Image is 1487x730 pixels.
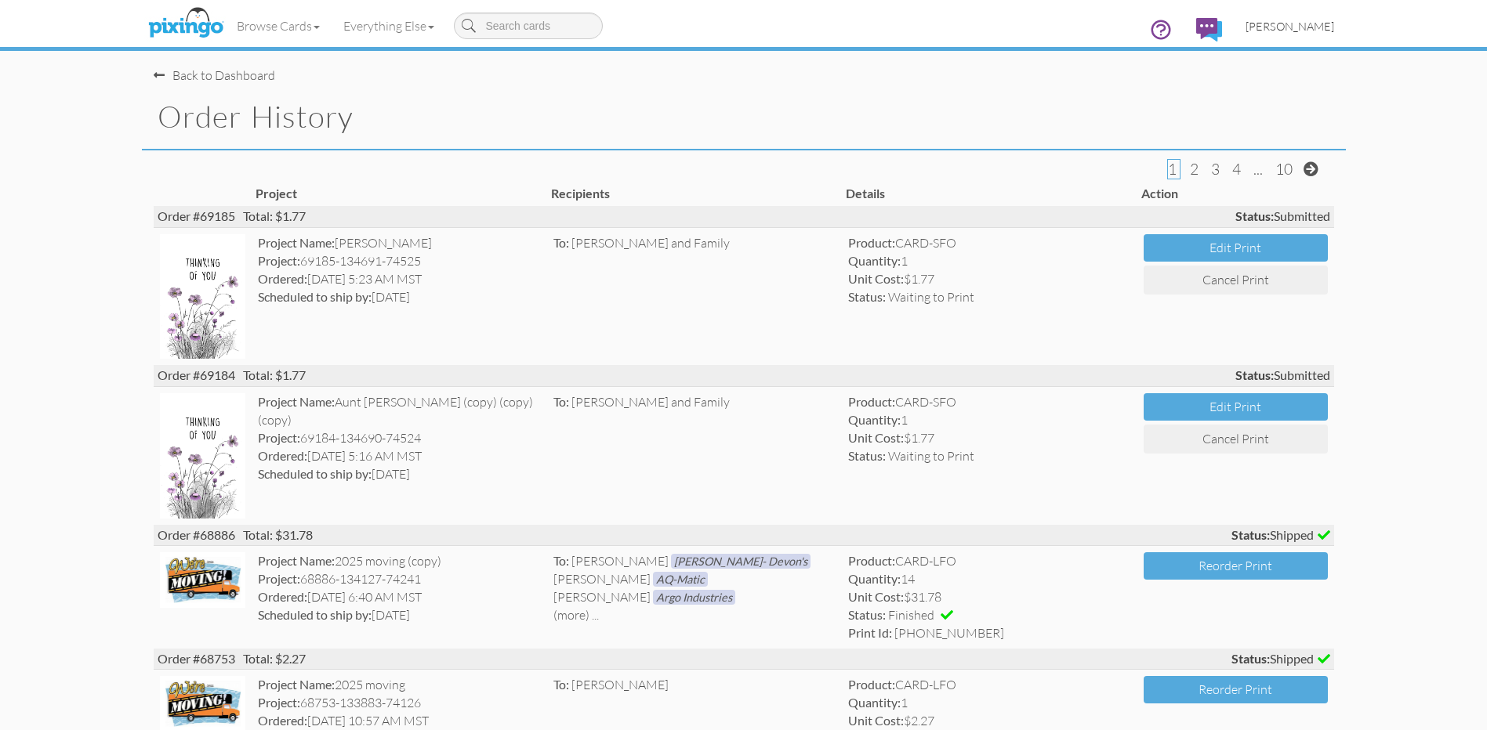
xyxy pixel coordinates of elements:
[258,552,541,570] div: 2025 moving (copy)
[1211,160,1220,179] span: 3
[1231,651,1270,666] strong: Status:
[1168,160,1177,179] span: 1
[653,590,735,605] span: Argo Industries
[553,677,569,692] span: To:
[848,253,901,268] strong: Quantity:
[258,676,541,694] div: 2025 moving
[258,694,541,712] div: 68753-133883-74126
[553,235,569,250] span: To:
[1235,208,1330,226] span: Submitted
[154,365,1334,386] div: Order #69184
[848,571,901,586] strong: Quantity:
[252,181,547,207] th: Project
[258,447,541,465] div: [DATE] 5:16 AM MST
[258,466,372,481] strong: Scheduled to ship by:
[258,553,335,568] strong: Project Name:
[842,181,1137,207] th: Details
[1144,266,1328,295] button: Cancel Print
[1196,18,1222,42] img: comments.svg
[848,271,904,286] strong: Unit Cost:
[154,649,1334,670] div: Order #68753
[160,234,246,359] img: 134691-1-1755087563277-af679f49f1cabbd7-qa.jpg
[894,625,1004,641] span: [PHONE_NUMBER]
[258,695,300,710] strong: Project:
[1144,393,1328,421] button: Edit Print
[848,676,1131,694] div: CARD-LFO
[848,430,904,445] strong: Unit Cost:
[888,607,934,623] span: Finished
[144,4,227,43] img: pixingo logo
[571,235,730,251] span: [PERSON_NAME] and Family
[553,606,836,624] div: (more) ...
[1235,367,1330,385] span: Submitted
[332,6,446,45] a: Everything Else
[258,571,300,586] strong: Project:
[848,412,901,427] strong: Quantity:
[258,393,541,429] div: Aunt [PERSON_NAME] (copy) (copy) (copy)
[848,393,1131,411] div: CARD-SFO
[1253,160,1263,179] span: ...
[258,429,541,447] div: 69184-134690-74524
[154,525,1334,546] div: Order #68886
[243,367,306,382] span: Total: $1.77
[1231,527,1270,542] strong: Status:
[848,589,904,604] strong: Unit Cost:
[848,235,895,250] strong: Product:
[848,252,1131,270] div: 1
[160,552,246,607] img: 134127-1-1753709929328-fbeee0df5092b55c-qa.jpg
[258,606,541,624] div: [DATE]
[258,589,307,604] strong: Ordered:
[888,289,974,305] span: Waiting to Print
[888,448,974,464] span: Waiting to Print
[258,570,541,588] div: 68886-134127-74241
[848,713,904,728] strong: Unit Cost:
[848,411,1131,429] div: 1
[258,465,541,483] div: [DATE]
[154,67,275,85] div: Back to Dashboard
[243,208,306,223] span: Total: $1.77
[1235,367,1274,382] strong: Status:
[1234,6,1346,46] a: [PERSON_NAME]
[547,181,843,207] th: Recipients
[154,206,1334,227] div: Order #69185
[848,570,1131,588] div: 14
[848,695,901,710] strong: Quantity:
[848,429,1131,447] div: $1.77
[258,271,307,286] strong: Ordered:
[258,235,335,250] strong: Project Name:
[848,234,1131,252] div: CARD-SFO
[553,589,651,605] span: [PERSON_NAME]
[258,252,541,270] div: 69185-134691-74525
[848,588,1131,606] div: $31.78
[258,448,307,463] strong: Ordered:
[553,394,569,409] span: To:
[848,394,895,409] strong: Product:
[553,571,651,587] span: [PERSON_NAME]
[243,527,313,542] span: Total: $31.78
[258,430,300,445] strong: Project:
[848,694,1131,712] div: 1
[258,588,541,606] div: [DATE] 6:40 AM MST
[571,553,669,569] span: [PERSON_NAME]
[158,100,1346,133] h1: Order History
[848,712,1131,730] div: $2.27
[848,552,1131,570] div: CARD-LFO
[671,554,811,569] span: [PERSON_NAME]- Devon's
[1275,160,1293,179] span: 10
[571,677,669,692] span: [PERSON_NAME]
[1144,552,1328,580] button: Reorder Print
[154,51,1334,85] nav-back: Dashboard
[848,289,886,304] strong: Status:
[1137,181,1334,207] th: Action
[653,572,708,587] span: AQ-Matic
[1232,160,1241,179] span: 4
[243,651,306,666] span: Total: $2.27
[1231,526,1330,544] span: Shipped
[848,270,1131,288] div: $1.77
[848,677,895,692] strong: Product:
[1144,425,1328,454] button: Cancel Print
[1190,160,1199,179] span: 2
[258,607,372,622] strong: Scheduled to ship by:
[848,625,892,640] strong: Print Id:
